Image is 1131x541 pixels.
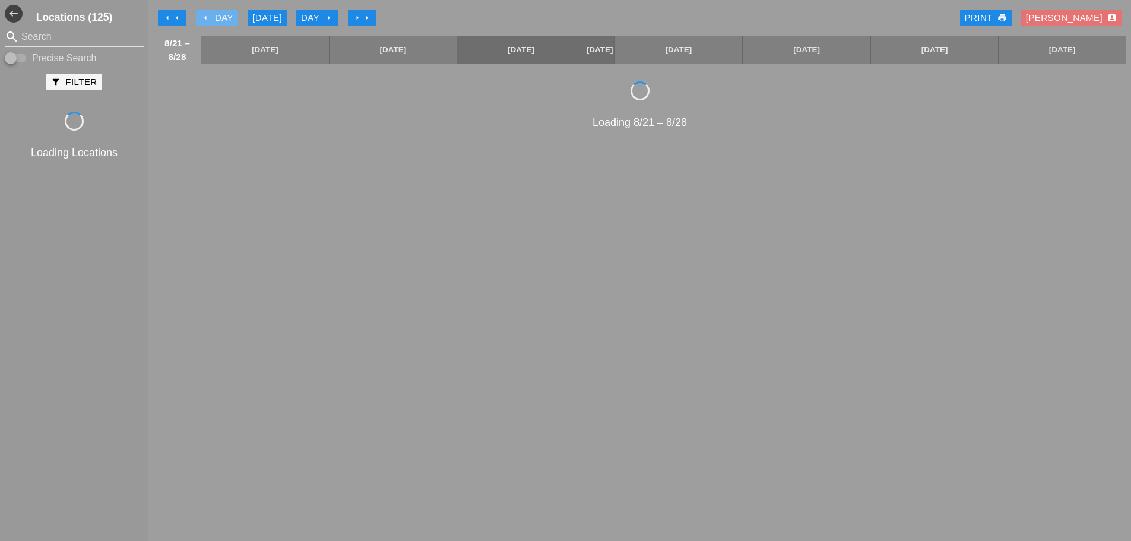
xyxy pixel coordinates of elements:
div: [PERSON_NAME] [1026,11,1117,25]
i: arrow_left [163,13,172,23]
button: Filter [46,74,102,90]
div: Print [965,11,1007,25]
i: arrow_right [353,13,362,23]
i: arrow_left [201,13,210,23]
a: [DATE] [201,36,329,64]
a: [DATE] [871,36,999,64]
a: [DATE] [615,36,743,64]
a: [DATE] [999,36,1126,64]
button: Move Back 1 Week [158,10,186,26]
div: Enable Precise search to match search terms exactly. [5,51,144,65]
a: [DATE] [457,36,585,64]
label: Precise Search [32,52,97,64]
i: arrow_right [362,13,372,23]
div: Day [201,11,233,25]
i: search [5,30,19,44]
i: filter_alt [51,77,61,87]
a: [DATE] [743,36,870,64]
a: Print [960,10,1012,26]
a: [DATE] [330,36,457,64]
i: print [997,13,1007,23]
i: west [5,5,23,23]
i: arrow_right [324,13,334,23]
button: Move Ahead 1 Week [348,10,376,26]
span: 8/21 – 8/28 [160,36,195,64]
button: Day [196,10,238,26]
button: [PERSON_NAME] [1021,10,1122,26]
i: arrow_left [172,13,182,23]
button: Day [296,10,338,26]
a: [DATE] [585,36,614,64]
button: Shrink Sidebar [5,5,23,23]
div: Filter [51,75,97,89]
div: Loading Locations [2,145,146,161]
i: account_box [1107,13,1117,23]
input: Search [21,27,127,46]
div: Day [301,11,334,25]
div: Loading 8/21 – 8/28 [153,115,1126,131]
div: [DATE] [252,11,282,25]
button: [DATE] [248,10,287,26]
